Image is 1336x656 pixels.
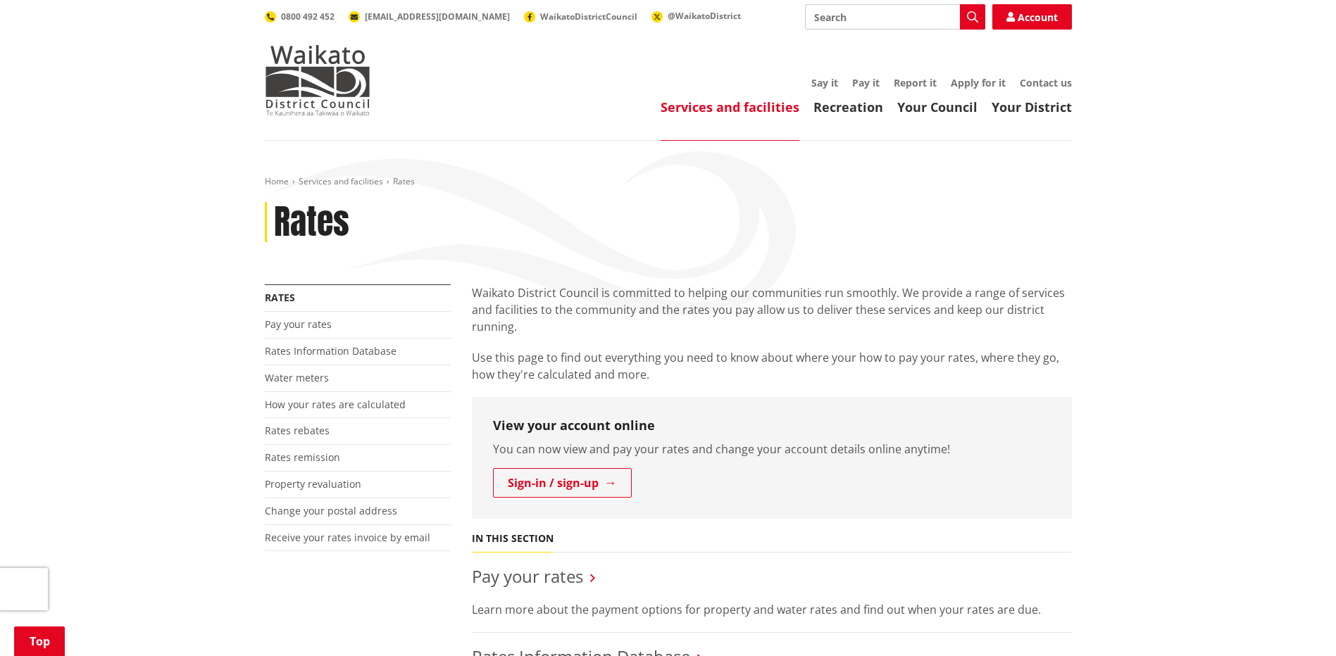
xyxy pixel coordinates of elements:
[265,45,370,115] img: Waikato District Council - Te Kaunihera aa Takiwaa o Waikato
[265,477,361,491] a: Property revaluation
[265,531,430,544] a: Receive your rates invoice by email
[894,76,937,89] a: Report it
[540,11,637,23] span: WaikatoDistrictCouncil
[813,99,883,115] a: Recreation
[524,11,637,23] a: WaikatoDistrictCouncil
[992,99,1072,115] a: Your District
[805,4,985,30] input: Search input
[811,76,838,89] a: Say it
[265,11,335,23] a: 0800 492 452
[265,424,330,437] a: Rates rebates
[472,564,583,588] a: Pay your rates
[265,176,1072,188] nav: breadcrumb
[472,284,1072,335] p: Waikato District Council is committed to helping our communities run smoothly. We provide a range...
[951,76,1006,89] a: Apply for it
[349,11,510,23] a: [EMAIL_ADDRESS][DOMAIN_NAME]
[472,349,1072,383] p: Use this page to find out everything you need to know about where your how to pay your rates, whe...
[472,533,554,545] h5: In this section
[265,398,406,411] a: How your rates are calculated
[14,626,65,656] a: Top
[274,202,349,243] h1: Rates
[265,291,295,304] a: Rates
[365,11,510,23] span: [EMAIL_ADDRESS][DOMAIN_NAME]
[265,371,329,384] a: Water meters
[265,317,332,331] a: Pay your rates
[493,418,1051,434] h3: View your account online
[265,344,397,358] a: Rates Information Database
[472,601,1072,618] p: Learn more about the payment options for property and water rates and find out when your rates ar...
[651,10,741,22] a: @WaikatoDistrict
[1020,76,1072,89] a: Contact us
[265,504,397,517] a: Change your postal address
[393,175,415,187] span: Rates
[897,99,978,115] a: Your Council
[992,4,1072,30] a: Account
[299,175,383,187] a: Services and facilities
[661,99,799,115] a: Services and facilities
[493,441,1051,458] p: You can now view and pay your rates and change your account details online anytime!
[281,11,335,23] span: 0800 492 452
[493,468,632,498] a: Sign-in / sign-up
[265,175,289,187] a: Home
[852,76,880,89] a: Pay it
[265,450,340,464] a: Rates remission
[668,10,741,22] span: @WaikatoDistrict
